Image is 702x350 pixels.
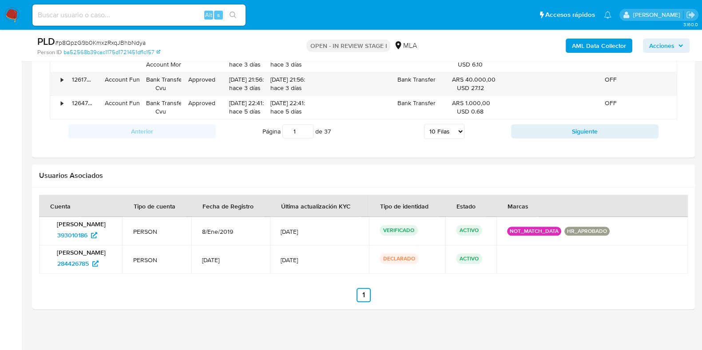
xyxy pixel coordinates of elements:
button: Acciones [643,39,690,53]
p: igor.oliveirabrito@mercadolibre.com [633,11,683,19]
a: Notificaciones [604,11,611,19]
b: PLD [37,34,55,48]
span: Acciones [649,39,674,53]
span: Accesos rápidos [545,10,595,20]
h2: Usuarios Asociados [39,171,688,180]
button: search-icon [224,9,242,21]
a: Salir [686,10,695,20]
b: AML Data Collector [572,39,626,53]
input: Buscar usuario o caso... [32,9,246,21]
span: 3.160.0 [683,21,698,28]
b: Person ID [37,48,62,56]
span: s [217,11,220,19]
span: # p8QpzG9b0KmxzRxqJBhbNdya [55,38,146,47]
span: Alt [205,11,212,19]
div: MLA [394,41,416,51]
a: ba52568b39cac1175d1721451df1c157 [63,48,160,56]
p: OPEN - IN REVIEW STAGE I [306,39,390,52]
button: AML Data Collector [566,39,632,53]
